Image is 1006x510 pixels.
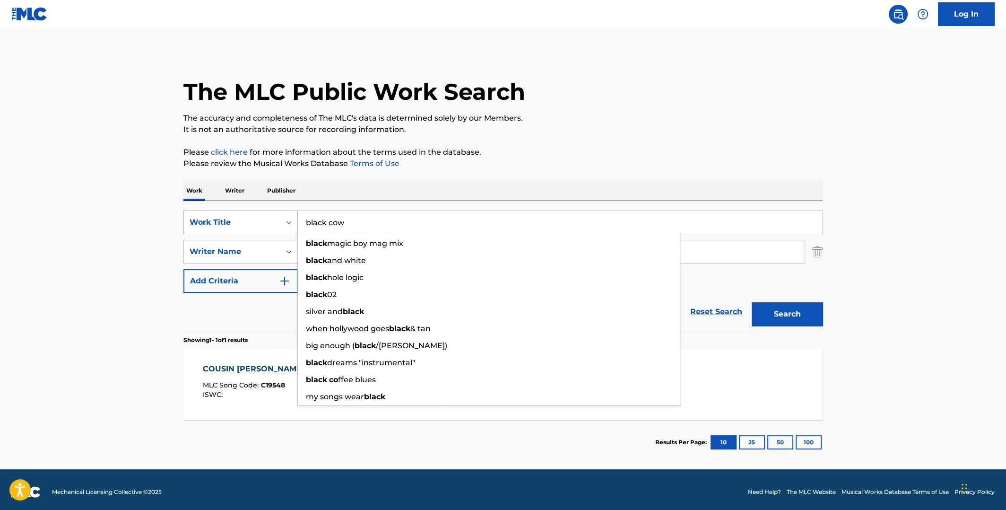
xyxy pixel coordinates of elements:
[183,336,248,344] p: Showing 1 - 1 of 1 results
[954,488,995,496] a: Privacy Policy
[183,147,823,158] p: Please for more information about the terms used in the database.
[183,349,823,420] a: COUSIN [PERSON_NAME]MLC Song Code:C19548ISWC:Writers (2)[PERSON_NAME], [PERSON_NAME]Recording Art...
[306,375,327,384] strong: black
[841,488,949,496] a: Musical Works Database Terms of Use
[752,302,823,326] button: Search
[190,246,275,257] div: Writer Name
[203,363,309,375] div: COUSIN [PERSON_NAME]
[655,438,709,447] p: Results Per Page:
[376,341,447,350] span: /[PERSON_NAME])
[389,324,410,333] strong: black
[917,9,928,20] img: help
[327,239,403,248] span: magic boy mag mix
[190,217,275,228] div: Work Title
[306,392,364,401] span: my songs wear
[962,474,967,502] div: Drag
[711,435,737,449] button: 10
[203,381,261,389] span: MLC Song Code :
[748,488,781,496] a: Need Help?
[306,273,327,282] strong: black
[306,324,389,333] span: when hollywood goes
[183,269,298,293] button: Add Criteria
[364,392,385,401] strong: black
[261,381,285,389] span: C19548
[203,390,225,399] span: ISWC :
[355,341,376,350] strong: black
[306,256,327,265] strong: black
[52,488,162,496] span: Mechanical Licensing Collective © 2025
[306,307,343,316] span: silver and
[211,148,248,157] a: click here
[893,9,904,20] img: search
[183,78,525,106] h1: The MLC Public Work Search
[796,435,822,449] button: 100
[183,211,823,331] form: Search Form
[183,124,823,135] p: It is not an authoritative source for recording information.
[959,465,1006,510] iframe: Chat Widget
[11,7,48,21] img: MLC Logo
[739,435,765,449] button: 25
[348,159,399,168] a: Terms of Use
[685,301,747,322] a: Reset Search
[306,358,327,367] strong: black
[938,2,995,26] a: Log In
[183,158,823,169] p: Please review the Musical Works Database
[889,5,908,24] a: Public Search
[327,290,337,299] span: 02
[327,358,415,367] span: dreams "instrumental"
[264,181,298,201] p: Publisher
[410,324,431,333] span: & tan
[812,240,823,264] img: Delete Criterion
[329,375,338,384] strong: co
[767,435,793,449] button: 50
[327,256,366,265] span: and white
[343,307,364,316] strong: black
[306,341,355,350] span: big enough (
[787,488,836,496] a: The MLC Website
[222,181,247,201] p: Writer
[306,290,327,299] strong: black
[913,5,932,24] div: Help
[279,275,290,287] img: 9d2ae6d4665cec9f34b9.svg
[183,113,823,124] p: The accuracy and completeness of The MLC's data is determined solely by our Members.
[338,375,376,384] span: ffee blues
[306,239,327,248] strong: black
[327,273,364,282] span: hole logic
[183,181,205,201] p: Work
